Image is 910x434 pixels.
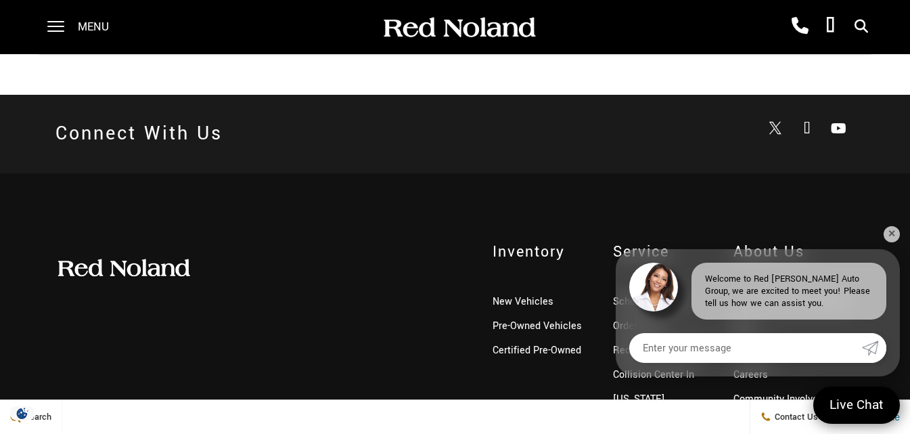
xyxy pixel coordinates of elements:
[7,406,38,420] section: Click to Open Cookie Consent Modal
[381,16,537,39] img: Red Noland Auto Group
[7,406,38,420] img: Opt-Out Icon
[823,396,890,414] span: Live Chat
[493,343,581,357] a: Certified Pre-Owned
[613,343,710,431] a: Red [PERSON_NAME] Collision Center In [US_STATE][GEOGRAPHIC_DATA]
[629,263,678,311] img: Agent profile photo
[825,115,852,142] a: Open Youtube-play in a new window
[493,319,582,333] a: Pre-Owned Vehicles
[493,295,553,309] a: New Vehicles
[771,411,818,423] span: Contact Us
[762,116,789,143] a: Open Twitter in a new window
[493,241,593,263] span: Inventory
[813,387,900,424] a: Live Chat
[733,241,854,263] span: About Us
[733,392,841,406] a: Community Involvement
[55,115,223,153] h2: Connect With Us
[613,295,690,309] a: Schedule Service
[862,333,886,363] a: Submit
[613,241,713,263] span: Service
[55,258,191,278] img: Red Noland Auto Group
[794,115,821,142] a: Open Facebook in a new window
[629,333,862,363] input: Enter your message
[613,319,664,333] a: Order Parts
[691,263,886,320] div: Welcome to Red [PERSON_NAME] Auto Group, we are excited to meet you! Please tell us how we can as...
